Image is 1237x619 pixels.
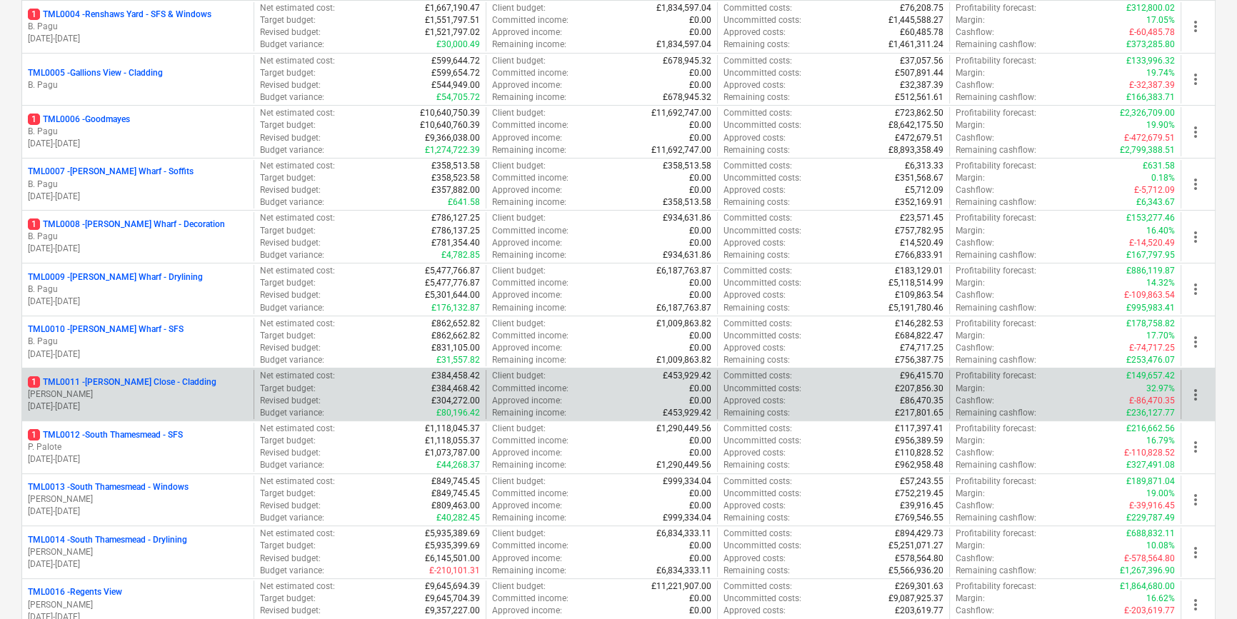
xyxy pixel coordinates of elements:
[656,354,711,366] p: £1,009,863.82
[1187,544,1204,561] span: more_vert
[260,67,316,79] p: Target budget :
[689,119,711,131] p: £0.00
[723,14,801,26] p: Uncommitted costs :
[656,302,711,314] p: £6,187,763.87
[689,67,711,79] p: £0.00
[425,289,480,301] p: £5,301,644.00
[723,172,801,184] p: Uncommitted costs :
[956,144,1036,156] p: Remaining cashflow :
[1187,491,1204,508] span: more_vert
[28,9,211,21] p: TML0004 - Renshaws Yard - SFS & Windows
[260,277,316,289] p: Target budget :
[1146,67,1175,79] p: 19.74%
[723,160,792,172] p: Committed costs :
[28,481,189,493] p: TML0013 - South Thamesmead - Windows
[1129,79,1175,91] p: £-32,387.39
[492,91,566,104] p: Remaining income :
[1146,225,1175,237] p: 16.40%
[492,370,546,382] p: Client budget :
[28,138,248,150] p: [DATE] - [DATE]
[651,144,711,156] p: £11,692,747.00
[431,67,480,79] p: £599,654.72
[28,271,203,283] p: TML0009 - [PERSON_NAME] Wharf - Drylining
[260,302,324,314] p: Budget variance :
[260,196,324,208] p: Budget variance :
[260,265,335,277] p: Net estimated cost :
[492,132,562,144] p: Approved income :
[1146,277,1175,289] p: 14.32%
[260,160,335,172] p: Net estimated cost :
[956,2,1036,14] p: Profitability forecast :
[663,370,711,382] p: £453,929.42
[723,265,792,277] p: Committed costs :
[723,2,792,14] p: Committed costs :
[723,184,786,196] p: Approved costs :
[28,79,248,91] p: B. Pagu
[1166,550,1237,619] iframe: Chat Widget
[1187,228,1204,246] span: more_vert
[492,318,546,330] p: Client budget :
[260,354,324,366] p: Budget variance :
[900,26,943,39] p: £60,485.78
[1143,160,1175,172] p: £631.58
[956,289,994,301] p: Cashflow :
[260,144,324,156] p: Budget variance :
[895,107,943,119] p: £723,862.50
[1124,289,1175,301] p: £-109,863.54
[260,212,335,224] p: Net estimated cost :
[723,26,786,39] p: Approved costs :
[1126,2,1175,14] p: £312,800.02
[1136,196,1175,208] p: £6,343.67
[723,144,790,156] p: Remaining costs :
[723,289,786,301] p: Approved costs :
[260,26,321,39] p: Revised budget :
[895,249,943,261] p: £766,833.91
[431,172,480,184] p: £358,523.58
[895,172,943,184] p: £351,568.67
[663,249,711,261] p: £934,631.86
[956,184,994,196] p: Cashflow :
[260,383,316,395] p: Target budget :
[689,26,711,39] p: £0.00
[900,342,943,354] p: £74,717.25
[492,289,562,301] p: Approved income :
[1124,132,1175,144] p: £-472,679.51
[956,172,985,184] p: Margin :
[888,277,943,289] p: £5,118,514.99
[723,277,801,289] p: Uncommitted costs :
[1126,212,1175,224] p: £153,277.46
[260,225,316,237] p: Target budget :
[689,184,711,196] p: £0.00
[956,91,1036,104] p: Remaining cashflow :
[420,107,480,119] p: £10,640,750.39
[492,144,566,156] p: Remaining income :
[1187,71,1204,88] span: more_vert
[28,191,248,203] p: [DATE] - [DATE]
[28,599,248,611] p: [PERSON_NAME]
[28,283,248,296] p: B. Pagu
[723,79,786,91] p: Approved costs :
[656,2,711,14] p: £1,834,597.04
[723,370,792,382] p: Committed costs :
[1187,281,1204,298] span: more_vert
[1187,18,1204,35] span: more_vert
[723,55,792,67] p: Committed costs :
[1146,119,1175,131] p: 19.90%
[28,493,248,505] p: [PERSON_NAME]
[723,107,792,119] p: Committed costs :
[28,243,248,255] p: [DATE] - [DATE]
[651,107,711,119] p: £11,692,747.00
[425,2,480,14] p: £1,667,190.47
[431,302,480,314] p: £176,132.87
[723,330,801,342] p: Uncommitted costs :
[28,126,248,138] p: B. Pagu
[492,184,562,196] p: Approved income :
[723,342,786,354] p: Approved costs :
[663,160,711,172] p: £358,513.58
[492,277,569,289] p: Committed income :
[492,160,546,172] p: Client budget :
[431,212,480,224] p: £786,127.25
[28,178,248,191] p: B. Pagu
[492,342,562,354] p: Approved income :
[260,79,321,91] p: Revised budget :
